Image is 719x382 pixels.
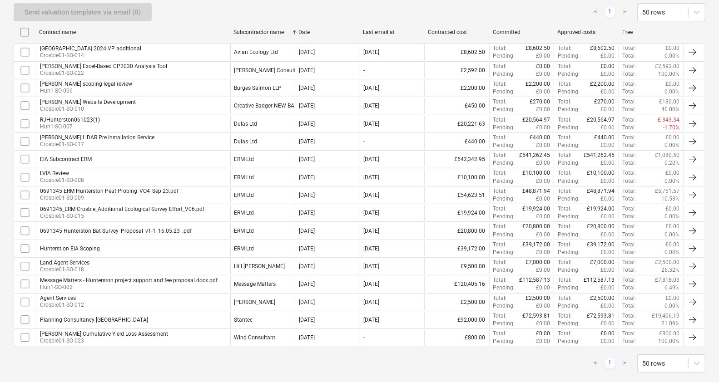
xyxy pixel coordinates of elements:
[299,299,315,305] div: [DATE]
[655,276,679,284] p: £7,818.03
[664,284,679,292] p: 6.49%
[493,124,515,132] p: Pending :
[364,49,380,55] div: [DATE]
[39,29,226,35] div: Contract name
[558,152,571,159] p: Total :
[364,281,380,287] div: [DATE]
[40,105,136,113] p: Crosbie01-SO-010
[536,330,550,338] p: £0.00
[587,241,615,249] p: £39,172.00
[658,70,679,78] p: 100.00%
[558,63,571,70] p: Total :
[299,121,315,127] div: [DATE]
[493,63,507,70] p: Total :
[299,281,315,287] div: [DATE]
[364,210,380,216] div: [DATE]
[658,116,679,124] p: £-343.34
[493,152,507,159] p: Total :
[424,187,489,203] div: £54,623.51
[655,187,679,195] p: £5,751.57
[299,210,315,216] div: [DATE]
[299,103,315,109] div: [DATE]
[299,228,315,234] div: [DATE]
[558,177,580,185] p: Pending :
[234,317,253,323] div: Stantec
[664,52,679,60] p: 0.00%
[587,223,615,230] p: £20,800.00
[40,284,218,291] p: Hun1-SO-002
[493,241,507,249] p: Total :
[536,88,550,96] p: £0.00
[622,29,680,35] div: Free
[493,116,507,124] p: Total :
[558,231,580,239] p: Pending :
[40,212,204,220] p: Crosbie01-SO-015
[558,205,571,213] p: Total :
[623,80,636,88] p: Total :
[601,142,615,149] p: £0.00
[595,98,615,106] p: £270.00
[623,169,636,177] p: Total :
[522,169,550,177] p: £10,100.00
[364,228,380,234] div: [DATE]
[623,152,636,159] p: Total :
[663,124,679,132] p: -1.70%
[601,266,615,274] p: £0.00
[558,241,571,249] p: Total :
[558,44,571,52] p: Total :
[40,170,84,176] div: LVIA Review
[558,284,580,292] p: Pending :
[623,142,636,149] p: Total :
[590,7,601,18] a: Previous page
[424,134,489,149] div: £440.00
[493,187,507,195] p: Total :
[558,195,580,203] p: Pending :
[536,302,550,310] p: £0.00
[40,156,92,162] div: EIA Subcontract ERM
[428,29,486,35] div: Contracted cost
[590,80,615,88] p: £2,200.00
[590,44,615,52] p: £8,602.50
[558,106,580,113] p: Pending :
[623,88,636,96] p: Total :
[364,156,380,162] div: [DATE]
[493,213,515,220] p: Pending :
[623,213,636,220] p: Total :
[40,52,141,59] p: Crosbie01-SO-014
[665,80,679,88] p: £0.00
[623,294,636,302] p: Total :
[601,302,615,310] p: £0.00
[234,156,254,162] div: ERM Ltd
[623,52,636,60] p: Total :
[40,69,167,77] p: Crosbie01-SO-022
[623,266,636,274] p: Total :
[493,205,507,213] p: Total :
[536,213,550,220] p: £0.00
[234,245,254,252] div: ERM Ltd
[665,294,679,302] p: £0.00
[40,99,136,105] div: [PERSON_NAME] Website Development
[234,263,285,269] div: Hill Dryburgh
[664,249,679,256] p: 0.00%
[40,301,84,309] p: Crosbie01-SO-012
[234,85,282,91] div: Burges Salmon LLP
[493,223,507,230] p: Total :
[424,276,489,292] div: £120,405.16
[40,206,204,212] div: 0691345_ERM Crosbie_Additional Ecological Survey Effort_V06.pdf
[665,223,679,230] p: £0.00
[661,320,679,328] p: 21.09%
[623,223,636,230] p: Total :
[584,276,615,284] p: £112,587.13
[536,106,550,113] p: £0.00
[601,63,615,70] p: £0.00
[424,205,489,220] div: £19,924.00
[493,259,507,266] p: Total :
[601,88,615,96] p: £0.00
[558,312,571,320] p: Total :
[493,169,507,177] p: Total :
[40,317,148,323] div: Planning Consultancy [GEOGRAPHIC_DATA]
[590,294,615,302] p: £2,500.00
[299,317,315,323] div: [DATE]
[665,169,679,177] p: £0.00
[558,124,580,132] p: Pending :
